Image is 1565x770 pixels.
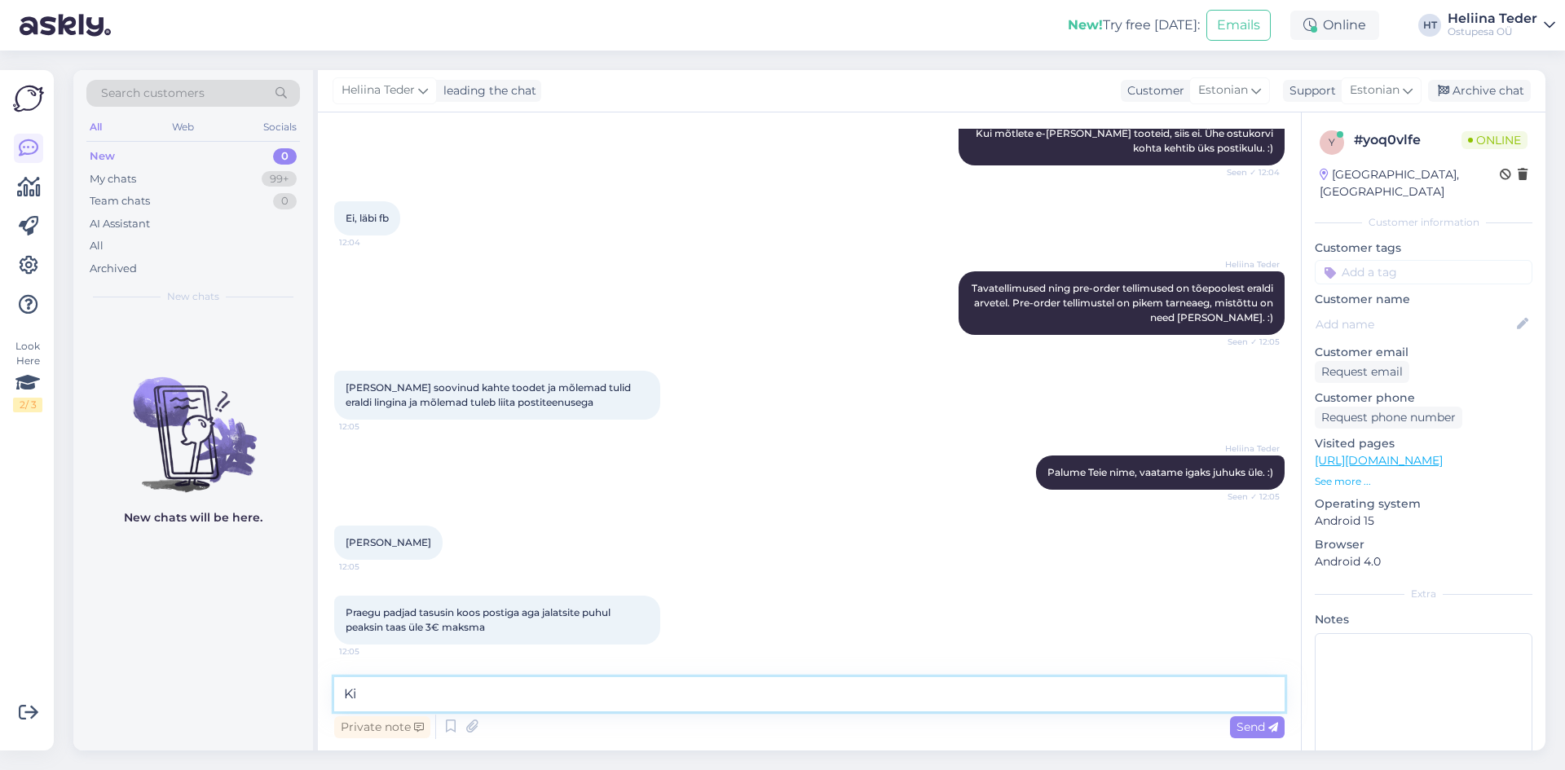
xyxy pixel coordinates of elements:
[1290,11,1379,40] div: Online
[1315,291,1532,308] p: Customer name
[334,716,430,738] div: Private note
[346,606,613,633] span: Praegu padjad tasusin koos postiga aga jalatsite puhul peaksin taas üle 3€ maksma
[1315,389,1532,407] p: Customer phone
[1315,474,1532,489] p: See more ...
[1315,215,1532,230] div: Customer information
[1320,166,1500,200] div: [GEOGRAPHIC_DATA], [GEOGRAPHIC_DATA]
[339,236,400,249] span: 12:04
[1448,25,1537,38] div: Ostupesa OÜ
[13,339,42,412] div: Look Here
[342,81,415,99] span: Heliina Teder
[90,216,150,232] div: AI Assistant
[1198,81,1248,99] span: Estonian
[1206,10,1271,41] button: Emails
[1315,361,1409,383] div: Request email
[1219,258,1280,271] span: Heliina Teder
[1219,336,1280,348] span: Seen ✓ 12:05
[1428,80,1531,102] div: Archive chat
[1315,240,1532,257] p: Customer tags
[1315,495,1532,513] p: Operating system
[1448,12,1537,25] div: Heliina Teder
[262,171,297,187] div: 99+
[1315,536,1532,553] p: Browser
[73,348,313,495] img: No chats
[90,261,137,277] div: Archived
[1315,260,1532,284] input: Add a tag
[1068,15,1200,35] div: Try free [DATE]:
[346,536,431,548] span: [PERSON_NAME]
[1315,611,1532,628] p: Notes
[1315,513,1532,530] p: Android 15
[124,509,262,526] p: New chats will be here.
[1315,453,1443,468] a: [URL][DOMAIN_NAME]
[13,83,44,114] img: Askly Logo
[86,117,105,138] div: All
[1315,587,1532,601] div: Extra
[1350,81,1400,99] span: Estonian
[90,238,104,254] div: All
[1237,719,1278,734] span: Send
[1316,315,1514,333] input: Add name
[339,645,400,658] span: 12:05
[334,677,1285,711] textarea: Ki
[90,148,115,165] div: New
[273,193,297,209] div: 0
[1047,466,1273,478] span: Palume Teie nime, vaatame igaks juhuks üle. :)
[339,420,400,433] span: 12:05
[1448,12,1555,38] a: Heliina TederOstupesa OÜ
[1219,166,1280,178] span: Seen ✓ 12:04
[13,398,42,412] div: 2 / 3
[972,282,1276,323] span: Tavatellimused ning pre-order tellimused on tõepoolest eraldi arvetel. Pre-order tellimustel on p...
[101,85,205,102] span: Search customers
[90,193,150,209] div: Team chats
[1315,553,1532,570] p: Android 4.0
[346,212,389,224] span: Ei, läbi fb
[1315,435,1532,452] p: Visited pages
[1219,442,1280,455] span: Heliina Teder
[90,171,136,187] div: My chats
[1315,407,1462,429] div: Request phone number
[260,117,300,138] div: Socials
[1329,136,1335,148] span: y
[1283,82,1336,99] div: Support
[167,289,219,304] span: New chats
[1315,344,1532,361] p: Customer email
[169,117,197,138] div: Web
[1121,82,1184,99] div: Customer
[437,82,536,99] div: leading the chat
[1068,17,1103,33] b: New!
[1354,130,1461,150] div: # yoq0vlfe
[273,148,297,165] div: 0
[1418,14,1441,37] div: HT
[339,561,400,573] span: 12:05
[346,381,633,408] span: [PERSON_NAME] soovinud kahte toodet ja mõlemad tulid eraldi lingina ja mõlemad tuleb liita postit...
[1219,491,1280,503] span: Seen ✓ 12:05
[1461,131,1528,149] span: Online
